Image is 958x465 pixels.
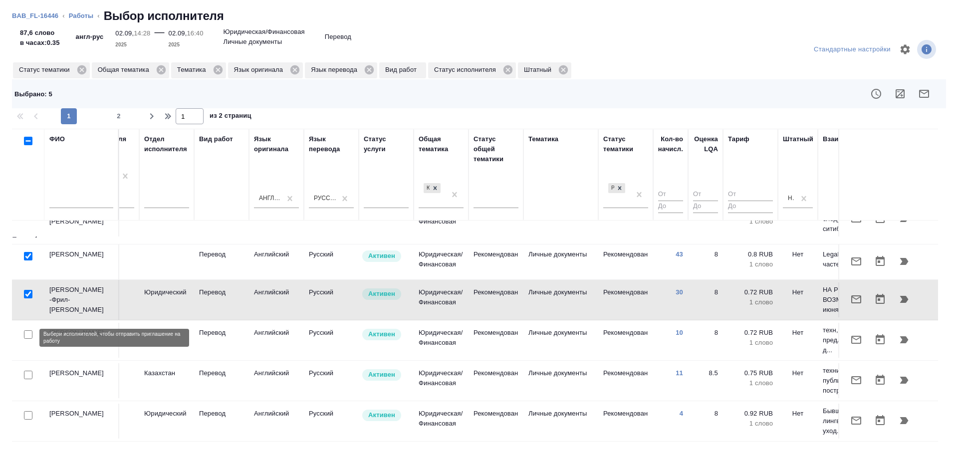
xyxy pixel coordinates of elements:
[314,194,337,203] div: Русский
[693,201,718,213] input: До
[607,182,626,195] div: Рекомендован
[778,363,818,398] td: Нет
[892,368,916,392] button: Продолжить
[13,62,90,78] div: Статус тематики
[528,409,593,419] p: Личные документы
[693,134,718,154] div: Оценка LQA
[528,368,593,378] p: Личные документы
[171,62,226,78] div: Тематика
[892,328,916,352] button: Продолжить
[44,363,119,398] td: [PERSON_NAME]
[688,363,723,398] td: 8.5
[658,189,683,201] input: От
[598,244,653,279] td: Рекомендован
[598,323,653,358] td: Рекомендован
[658,134,683,154] div: Кол-во начисл.
[249,282,304,317] td: Английский
[778,282,818,317] td: Нет
[423,182,442,195] div: Юридическая/Финансовая
[844,249,868,273] button: Отправить предложение о работе
[608,183,614,194] div: Рекомендован
[325,32,351,42] p: Перевод
[728,368,773,378] p: 0.75 RUB
[20,28,60,38] p: 87,6 слово
[249,404,304,439] td: Английский
[12,8,946,24] nav: breadcrumb
[892,409,916,433] button: Продолжить
[728,217,773,227] p: 1 слово
[728,249,773,259] p: 0.8 RUB
[224,27,305,37] p: Юридическая/Финансовая
[469,404,523,439] td: Рекомендован
[676,369,683,377] a: 11
[199,249,244,259] p: Перевод
[414,404,469,439] td: Юридическая/Финансовая
[892,287,916,311] button: Продолжить
[199,287,244,297] p: Перевод
[788,194,796,203] div: Нет
[259,194,282,203] div: Английский
[524,65,555,75] p: Штатный
[474,134,518,164] div: Статус общей тематики
[469,244,523,279] td: Рекомендован
[434,65,499,75] p: Статус исполнителя
[414,363,469,398] td: Юридическая/Финансовая
[49,134,65,144] div: ФИО
[728,134,749,144] div: Тариф
[210,110,251,124] span: из 2 страниц
[115,29,134,37] p: 02.09,
[311,65,361,75] p: Язык перевода
[44,323,119,358] td: [PERSON_NAME]
[598,404,653,439] td: Рекомендован
[728,259,773,269] p: 1 слово
[187,29,203,37] p: 16:40
[868,368,892,392] button: Открыть календарь загрузки
[199,368,244,378] p: Перевод
[728,287,773,297] p: 0.72 RUB
[385,65,420,75] p: Вид работ
[139,363,194,398] td: Казахстан
[368,289,395,299] p: Активен
[528,249,593,259] p: Личные документы
[98,65,153,75] p: Общая тематика
[304,323,359,358] td: Русский
[199,134,233,144] div: Вид работ
[154,24,164,50] div: —
[598,282,653,317] td: Рекомендован
[778,244,818,279] td: Нет
[309,134,354,154] div: Язык перевода
[528,134,558,144] div: Тематика
[111,111,127,121] span: 2
[469,323,523,358] td: Рекомендован
[97,11,99,21] li: ‹
[104,8,224,24] h2: Выбор исполнителя
[199,328,244,338] p: Перевод
[844,287,868,311] button: Отправить предложение о работе
[414,323,469,358] td: Юридическая/Финансовая
[144,134,189,154] div: Отдел исполнителя
[14,90,52,98] span: Выбрано : 5
[892,249,916,273] button: Продолжить
[518,62,571,78] div: Штатный
[728,201,773,213] input: До
[419,134,464,154] div: Общая тематика
[304,282,359,317] td: Русский
[234,65,287,75] p: Язык оригинала
[304,244,359,279] td: Русский
[249,323,304,358] td: Английский
[598,363,653,398] td: Рекомендован
[428,62,516,78] div: Статус исполнителя
[249,244,304,279] td: Английский
[139,404,194,439] td: Юридический
[44,244,119,279] td: [PERSON_NAME]
[414,282,469,317] td: Юридическая/Финансовая
[811,42,893,57] div: split button
[658,201,683,213] input: До
[24,330,32,339] input: Выбери исполнителей, чтобы отправить приглашение на работу
[304,363,359,398] td: Русский
[693,189,718,201] input: От
[688,244,723,279] td: 8
[62,11,64,21] li: ‹
[368,251,395,261] p: Активен
[528,328,593,338] p: Личные документы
